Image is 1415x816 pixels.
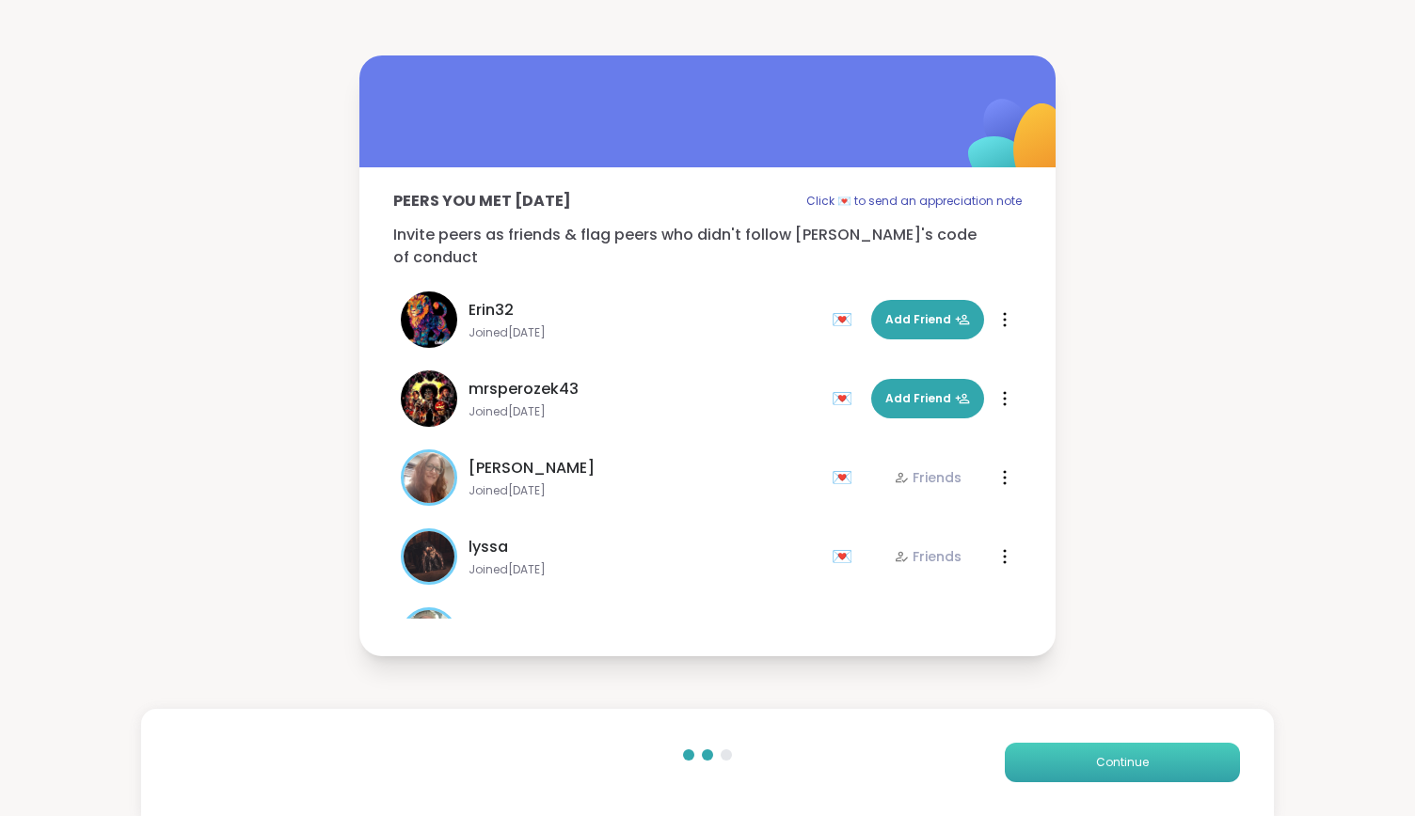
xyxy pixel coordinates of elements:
[469,299,514,322] span: Erin32
[832,305,860,335] div: 💌
[885,390,970,407] span: Add Friend
[469,325,820,340] span: Joined [DATE]
[469,378,579,400] span: mrsperozek43
[832,541,860,572] div: 💌
[401,370,457,427] img: mrsperozek43
[469,483,820,498] span: Joined [DATE]
[832,384,860,414] div: 💌
[871,379,984,418] button: Add Friend
[404,610,454,661] img: BRandom502
[469,536,508,558] span: lyssa
[469,562,820,577] span: Joined [DATE]
[404,452,454,503] img: dodi
[894,468,962,487] div: Friends
[885,311,970,328] span: Add Friend
[469,404,820,419] span: Joined [DATE]
[1096,754,1149,771] span: Continue
[401,291,457,348] img: Erin32
[832,463,860,493] div: 💌
[404,531,454,582] img: lyssa
[1005,743,1240,782] button: Continue
[894,547,962,566] div: Friends
[924,50,1111,237] img: ShareWell Logomark
[871,300,984,339] button: Add Friend
[393,190,571,212] p: Peers you met [DATE]
[393,224,1022,269] p: Invite peers as friends & flag peers who didn't follow [PERSON_NAME]'s code of conduct
[806,190,1022,212] p: Click 💌 to send an appreciation note
[469,457,595,479] span: [PERSON_NAME]
[469,615,571,637] span: BRandom502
